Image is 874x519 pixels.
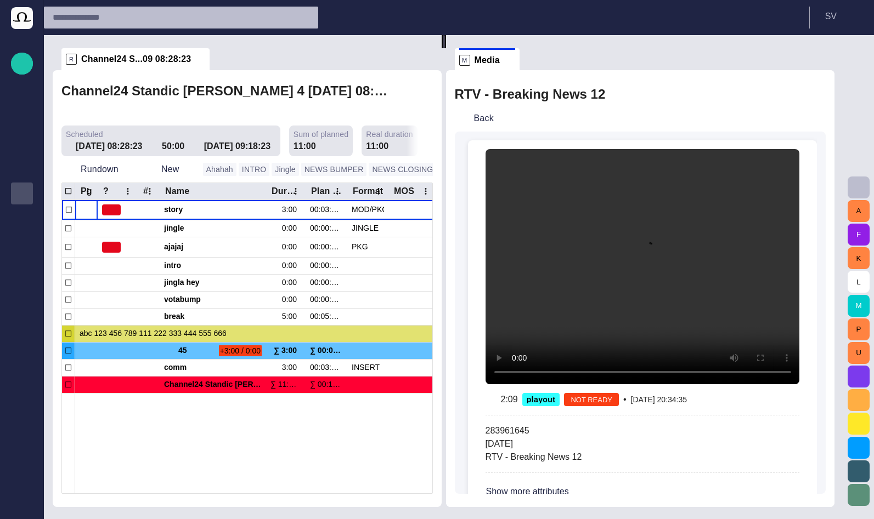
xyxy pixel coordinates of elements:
div: 00:00:00:00 [310,260,343,271]
h2: RTV - Breaking News 12 [455,87,606,102]
div: MOS [394,186,414,197]
p: Publishing queue KKK [15,165,29,176]
div: comm [164,360,262,376]
span: Scheduled [66,129,103,140]
div: 0:00 [282,277,301,288]
p: Social Media [15,296,29,307]
div: 00:03:00:00 [310,362,343,373]
p: Octopus [15,384,29,395]
div: [DATE] 08:28:23 [76,140,148,153]
div: 5:00 [282,311,301,322]
p: Story folders [15,121,29,132]
div: 3:00 [282,204,301,215]
p: [DATE] [486,437,715,450]
div: Name [165,186,189,197]
div: Channel24 Standic walkup 4 03/09 08:28:23 [164,377,262,393]
span: My OctopusX [15,275,29,288]
button: F [848,224,870,246]
div: [URL][DOMAIN_NAME] [11,336,33,358]
div: 00:00:00:00 [310,223,343,233]
div: votabump [164,292,262,308]
span: [URL][DOMAIN_NAME] [15,340,29,353]
button: U [848,342,870,364]
button: Plan dur column menu [330,184,345,199]
span: Media-test with filter [15,231,29,244]
div: 00:00:00:00 [310,277,343,288]
div: abc 123 456 789 111 222 333 444 555 666 [80,325,227,341]
span: playout [527,396,556,403]
p: [DATE] 20:34:35 [631,394,687,405]
span: +3:00 / 0:00 [219,345,262,356]
p: 283961645 [486,424,715,437]
span: NOT READY [564,395,619,406]
div: RChannel24 S...09 08:28:23 [61,48,210,70]
div: AI Assistant [11,358,33,380]
button: K [848,247,870,269]
span: comm [164,362,262,373]
span: Media [15,187,29,200]
span: jingle [164,223,262,233]
div: Format [353,186,383,197]
div: jingle [164,220,262,237]
div: MMedia [455,48,520,70]
span: Real duration [366,129,413,140]
span: Octopus [15,384,29,397]
div: Octopus [11,380,33,402]
div: MOD/PKG [352,204,384,215]
div: 11:00 [294,140,316,153]
p: RTV - Breaking News 12 [486,450,715,464]
div: 0:00 [282,223,301,233]
button: Duration column menu [288,184,303,199]
div: Media [11,182,33,204]
div: break [164,309,262,325]
div: Media-test with filter [11,226,33,248]
div: ∑ 00:11:00:00 [310,379,343,390]
p: R [66,54,77,65]
div: 11:00 [366,140,388,153]
div: ∑ 3:00 [274,343,301,359]
div: [DATE] 09:18:23 [204,140,276,153]
div: 50:00 [162,140,190,153]
p: S V [825,10,837,23]
div: 3:00 [282,362,301,373]
div: intro [164,258,262,274]
button: MOS column menu [418,184,433,199]
span: votabump [164,294,262,305]
span: break [164,311,262,322]
button: INTRO [239,163,269,176]
span: ajajaj [164,242,262,252]
div: Publishing queue [11,139,33,161]
div: 45 [164,343,215,359]
button: NEWS CLOSING [369,163,436,176]
p: Rundowns [15,99,29,110]
ul: main menu [11,95,33,402]
div: ∑ 00:03:00:00 [310,343,343,359]
div: Duration [272,186,301,197]
p: My OctopusX [15,275,29,286]
div: ? [103,186,109,197]
span: intro [164,260,262,271]
span: Social Media [15,296,29,310]
button: Rundown [61,159,138,179]
div: 0:00 [282,242,301,252]
button: New [142,159,199,179]
button: M [848,295,870,317]
span: [PERSON_NAME]'s media (playout) [15,253,29,266]
button: Pg column menu [80,184,95,199]
div: 00:00:00:00 [310,294,343,305]
p: Media [15,187,29,198]
p: [PERSON_NAME]'s media (playout) [15,253,29,264]
button: A [848,200,870,222]
span: Media [475,55,500,66]
p: Publishing queue [15,143,29,154]
span: Sum of planned [294,129,348,140]
span: Publishing queue [15,143,29,156]
div: • [486,393,800,406]
button: P [848,318,870,340]
div: jingla hey [164,275,262,291]
p: [URL][DOMAIN_NAME] [15,340,29,351]
div: ajajaj [164,237,262,257]
div: 00:00:00:00 [310,242,343,252]
div: [PERSON_NAME]'s media (playout) [11,248,33,270]
div: # [143,186,148,197]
